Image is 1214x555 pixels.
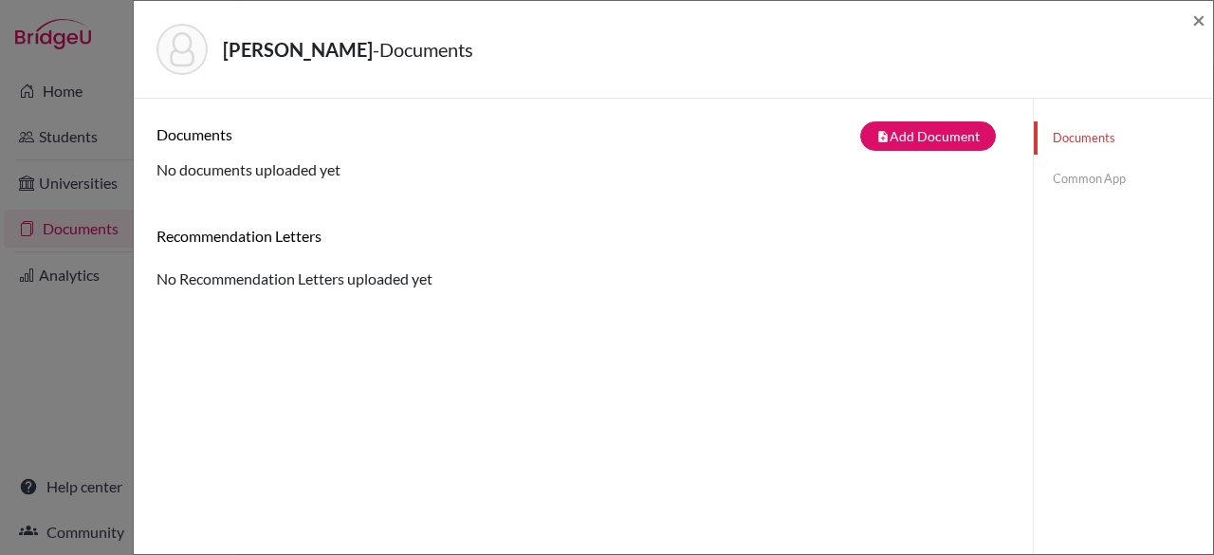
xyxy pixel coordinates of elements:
span: - Documents [373,38,473,61]
a: Common App [1034,162,1213,195]
a: Documents [1034,121,1213,155]
div: No documents uploaded yet [156,121,1010,181]
button: note_addAdd Document [860,121,996,151]
h6: Documents [156,125,583,143]
strong: [PERSON_NAME] [223,38,373,61]
i: note_add [876,130,890,143]
h6: Recommendation Letters [156,227,1010,245]
button: Close [1192,9,1205,31]
div: No Recommendation Letters uploaded yet [156,227,1010,290]
span: × [1192,6,1205,33]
